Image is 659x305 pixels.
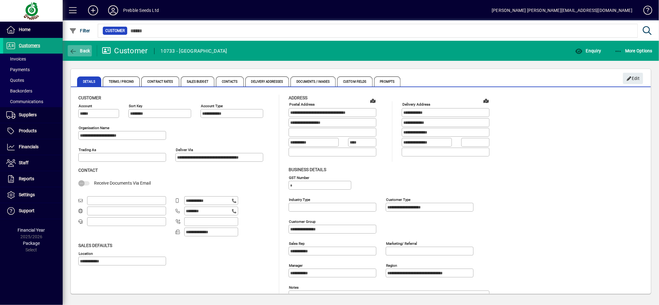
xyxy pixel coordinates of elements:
[79,126,109,130] mat-label: Organisation name
[68,45,92,56] button: Back
[18,228,45,233] span: Financial Year
[289,219,316,223] mat-label: Customer group
[102,46,148,56] div: Customer
[78,168,98,173] span: Contact
[3,187,63,203] a: Settings
[105,28,125,34] span: Customer
[613,45,654,56] button: More Options
[3,22,63,38] a: Home
[123,5,159,15] div: Prebble Seeds Ltd
[626,73,640,84] span: Edit
[63,45,97,56] app-page-header-button: Back
[289,95,307,100] span: Address
[6,67,30,72] span: Payments
[3,86,63,96] a: Backorders
[289,197,310,202] mat-label: Industry type
[6,78,24,83] span: Quotes
[573,45,603,56] button: Enquiry
[201,104,223,108] mat-label: Account Type
[19,192,35,197] span: Settings
[3,75,63,86] a: Quotes
[615,48,653,53] span: More Options
[78,243,112,248] span: Sales defaults
[245,76,289,87] span: Delivery Addresses
[103,5,123,16] button: Profile
[6,99,43,104] span: Communications
[216,76,244,87] span: Contacts
[103,76,140,87] span: Terms / Pricing
[69,48,90,53] span: Back
[19,112,37,117] span: Suppliers
[6,88,32,93] span: Backorders
[3,54,63,64] a: Invoices
[23,241,40,246] span: Package
[19,176,34,181] span: Reports
[386,197,411,202] mat-label: Customer type
[3,96,63,107] a: Communications
[129,104,142,108] mat-label: Sort key
[289,263,303,267] mat-label: Manager
[161,46,227,56] div: 10733 - [GEOGRAPHIC_DATA]
[78,95,101,100] span: Customer
[3,64,63,75] a: Payments
[94,181,151,186] span: Receive Documents Via Email
[19,43,40,48] span: Customers
[289,167,326,172] span: Business details
[3,107,63,123] a: Suppliers
[575,48,601,53] span: Enquiry
[68,25,92,36] button: Filter
[623,73,643,84] button: Edit
[79,251,93,255] mat-label: Location
[492,5,632,15] div: [PERSON_NAME] [PERSON_NAME][EMAIL_ADDRESS][DOMAIN_NAME]
[3,171,63,187] a: Reports
[77,76,101,87] span: Details
[386,241,417,245] mat-label: Marketing/ Referral
[368,96,378,106] a: View on map
[6,56,26,61] span: Invoices
[79,104,92,108] mat-label: Account
[83,5,103,16] button: Add
[69,28,90,33] span: Filter
[19,128,37,133] span: Products
[3,123,63,139] a: Products
[337,76,372,87] span: Custom Fields
[3,203,63,219] a: Support
[141,76,179,87] span: Contract Rates
[290,76,336,87] span: Documents / Images
[386,263,397,267] mat-label: Region
[176,148,193,152] mat-label: Deliver via
[19,160,29,165] span: Staff
[19,144,39,149] span: Financials
[79,148,96,152] mat-label: Trading as
[181,76,214,87] span: Sales Budget
[639,1,651,22] a: Knowledge Base
[19,27,30,32] span: Home
[3,139,63,155] a: Financials
[289,241,305,245] mat-label: Sales rep
[289,285,299,289] mat-label: Notes
[481,96,491,106] a: View on map
[3,155,63,171] a: Staff
[289,175,309,180] mat-label: GST Number
[374,76,401,87] span: Prompts
[19,208,34,213] span: Support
